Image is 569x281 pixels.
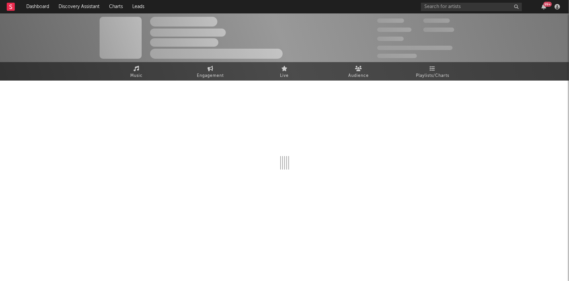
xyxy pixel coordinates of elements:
[377,37,404,41] span: 100,000
[322,62,396,81] a: Audience
[130,72,143,80] span: Music
[423,28,454,32] span: 1,000,000
[280,72,289,80] span: Live
[541,4,546,9] button: 99+
[377,54,417,58] span: Jump Score: 85.0
[377,46,453,50] span: 50,000,000 Monthly Listeners
[423,18,450,23] span: 100,000
[377,18,404,23] span: 300,000
[377,28,412,32] span: 50,000,000
[174,62,248,81] a: Engagement
[248,62,322,81] a: Live
[416,72,449,80] span: Playlists/Charts
[543,2,552,7] div: 99 +
[396,62,470,81] a: Playlists/Charts
[421,3,522,11] input: Search for artists
[197,72,224,80] span: Engagement
[100,62,174,81] a: Music
[348,72,369,80] span: Audience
